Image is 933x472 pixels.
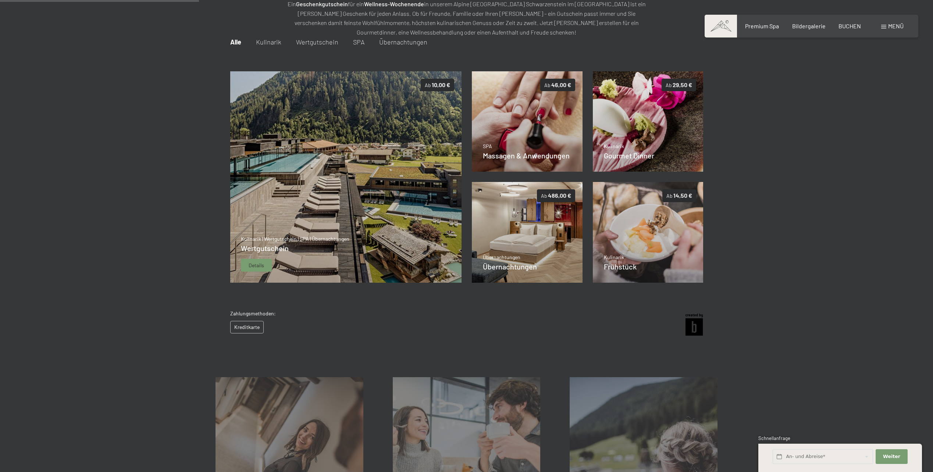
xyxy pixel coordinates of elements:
span: Schnellanfrage [758,435,790,441]
a: Premium Spa [745,22,779,29]
span: Menü [888,22,904,29]
a: Bildergalerie [792,22,826,29]
button: Weiter [876,449,907,464]
a: BUCHEN [838,22,861,29]
span: Weiter [883,453,900,460]
strong: Wellness-Wochenende [364,0,424,7]
strong: Geschenkgutschein [296,0,348,7]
